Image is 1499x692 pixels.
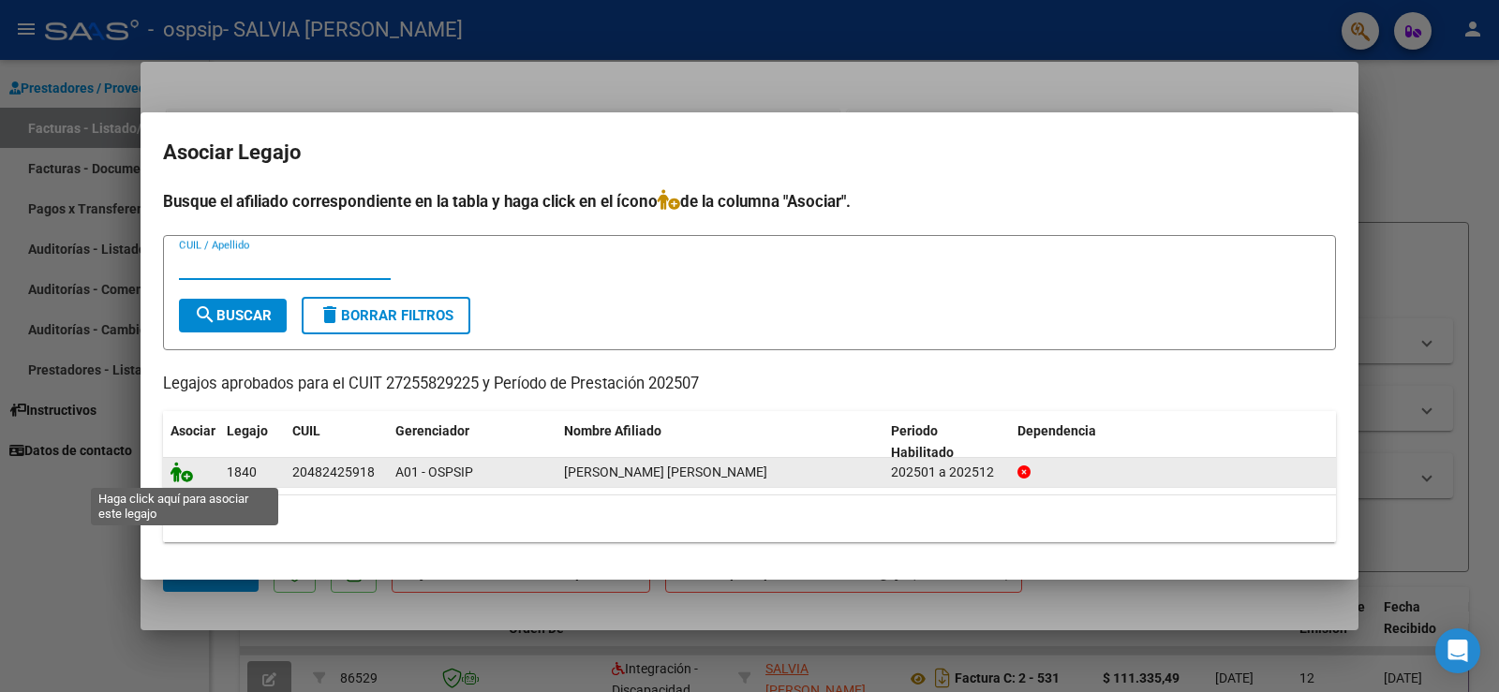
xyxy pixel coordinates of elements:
span: Legajo [227,423,268,438]
div: 1 registros [163,495,1336,542]
datatable-header-cell: Periodo Habilitado [883,411,1010,473]
span: Borrar Filtros [319,307,453,324]
mat-icon: delete [319,303,341,326]
span: Dependencia [1017,423,1096,438]
h4: Busque el afiliado correspondiente en la tabla y haga click en el ícono de la columna "Asociar". [163,189,1336,213]
datatable-header-cell: Nombre Afiliado [557,411,883,473]
span: CUIL [292,423,320,438]
span: Asociar [171,423,215,438]
span: Gerenciador [395,423,469,438]
button: Borrar Filtros [302,297,470,334]
mat-icon: search [194,303,216,326]
span: 1840 [227,464,257,479]
datatable-header-cell: Gerenciador [388,411,557,473]
p: Legajos aprobados para el CUIT 27255829225 y Período de Prestación 202507 [163,373,1336,396]
span: A01 - OSPSIP [395,464,473,479]
div: Open Intercom Messenger [1435,628,1480,673]
div: 202501 a 202512 [891,462,1002,483]
datatable-header-cell: CUIL [285,411,388,473]
h2: Asociar Legajo [163,135,1336,170]
span: OLARTE CARABAJAL DYLAN ANTONIO [564,464,767,479]
datatable-header-cell: Dependencia [1010,411,1337,473]
div: 20482425918 [292,462,375,483]
span: Periodo Habilitado [891,423,954,460]
button: Buscar [179,299,287,332]
datatable-header-cell: Asociar [163,411,219,473]
span: Buscar [194,307,272,324]
span: Nombre Afiliado [564,423,661,438]
datatable-header-cell: Legajo [219,411,285,473]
